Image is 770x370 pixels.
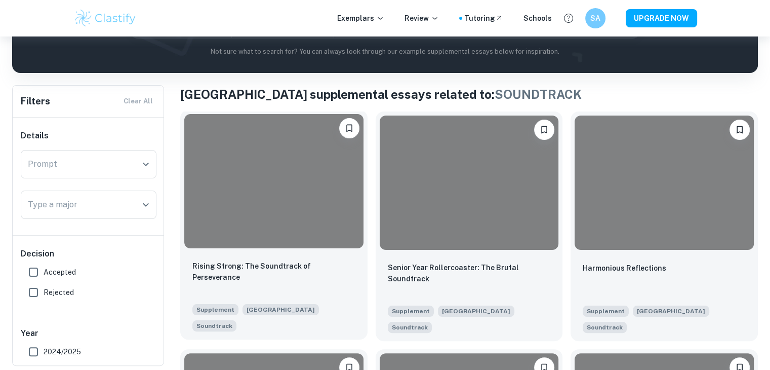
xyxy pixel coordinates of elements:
a: Tutoring [464,13,503,24]
span: Soundtrack [196,321,232,330]
span: Supplement [388,306,434,317]
span: Supplement [583,306,629,317]
span: 2024/2025 [44,346,81,357]
img: Clastify logo [73,8,138,28]
button: Open [139,157,153,171]
h1: [GEOGRAPHIC_DATA] s upplemental essays related to: [180,85,758,103]
span: Rejected [44,287,74,298]
p: Harmonious Reflections [583,263,666,274]
p: Exemplars [337,13,384,24]
button: Help and Feedback [560,10,577,27]
button: UPGRADE NOW [626,9,697,27]
h6: SA [589,13,601,24]
p: Review [404,13,439,24]
span: What song represents the soundtrack of your life at this moment? [583,321,627,333]
h6: Details [21,130,156,142]
span: SOUNDTRACK [495,87,582,101]
span: [GEOGRAPHIC_DATA] [242,304,319,315]
h6: Filters [21,94,50,108]
p: Rising Strong: The Soundtrack of Perseverance [192,261,355,283]
a: BookmarkRising Strong: The Soundtrack of PerseveranceSupplement[GEOGRAPHIC_DATA]What song represe... [180,112,368,341]
span: Soundtrack [392,323,428,332]
button: Bookmark [730,120,750,140]
span: [GEOGRAPHIC_DATA] [633,306,709,317]
a: BookmarkHarmonious ReflectionsSupplement[GEOGRAPHIC_DATA]What song represents the soundtrack of y... [571,112,758,341]
span: What song represents the soundtrack of your life at this moment? [388,321,432,333]
span: What song represents the soundtrack of your life at this moment? [192,319,236,331]
button: Bookmark [534,120,554,140]
a: BookmarkSenior Year Rollercoaster: The Brutal SoundtrackSupplement[GEOGRAPHIC_DATA]What song repr... [376,112,563,341]
button: Open [139,198,153,212]
a: Schools [523,13,552,24]
button: Bookmark [339,118,359,138]
span: Supplement [192,304,238,315]
h6: Year [21,327,156,340]
p: Not sure what to search for? You can always look through our example supplemental essays below fo... [20,47,750,57]
p: Senior Year Rollercoaster: The Brutal Soundtrack [388,262,551,284]
button: SA [585,8,605,28]
span: Accepted [44,267,76,278]
h6: Decision [21,248,156,260]
span: [GEOGRAPHIC_DATA] [438,306,514,317]
span: Soundtrack [587,323,623,332]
